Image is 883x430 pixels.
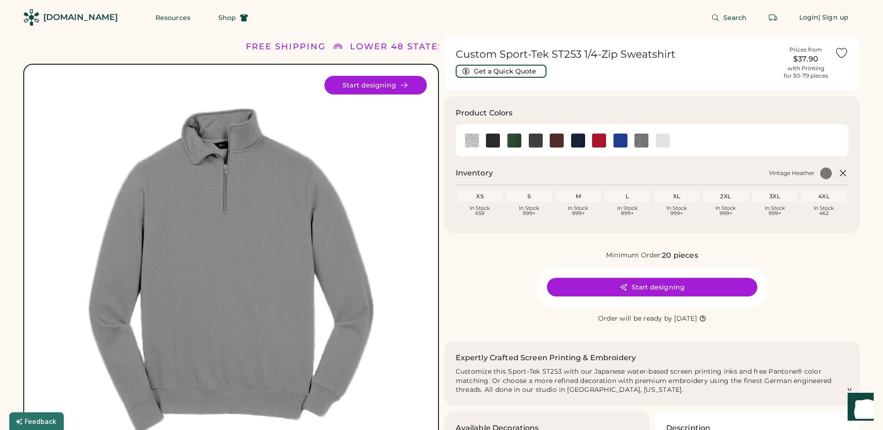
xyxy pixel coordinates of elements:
[465,134,479,148] img: Athletic Heather Swatch Image
[803,193,845,200] div: 4XL
[207,8,259,27] button: Shop
[246,40,326,53] div: FREE SHIPPING
[607,193,648,200] div: L
[799,13,819,22] div: Login
[486,134,500,148] div: Black
[456,168,493,179] h2: Inventory
[571,134,585,148] img: True Navy Swatch Image
[459,193,501,200] div: XS
[486,134,500,148] img: Black Swatch Image
[656,134,670,148] img: White Swatch Image
[634,134,648,148] div: Vintage Heather
[592,134,606,148] img: True Red Swatch Image
[662,250,698,261] div: 20 pieces
[839,388,879,428] iframe: Front Chat
[547,278,757,296] button: Start designing
[507,134,521,148] div: Forest Green
[465,134,479,148] div: Athletic Heather
[700,8,758,27] button: Search
[769,169,815,177] div: Vintage Heather
[613,134,627,148] div: True Royal
[507,134,521,148] img: Forest Green Swatch Image
[598,314,673,323] div: Order will be ready by
[508,193,550,200] div: S
[550,134,564,148] div: Maroon
[723,14,747,21] span: Search
[571,134,585,148] div: True Navy
[350,40,444,53] div: LOWER 48 STATES
[459,206,501,216] div: In Stock 659
[592,134,606,148] div: True Red
[606,251,662,260] div: Minimum Order:
[558,206,600,216] div: In Stock 999+
[23,9,40,26] img: Rendered Logo - Screens
[324,76,427,94] button: Start designing
[656,206,698,216] div: In Stock 999+
[754,193,796,200] div: 3XL
[550,134,564,148] img: Maroon Swatch Image
[558,193,600,200] div: M
[764,8,782,27] button: Retrieve an order
[456,48,777,61] h1: Custom Sport-Tek ST253 1/4-Zip Sweatshirt
[656,134,670,148] div: White
[456,65,546,78] button: Get a Quick Quote
[43,12,118,23] div: [DOMAIN_NAME]
[529,134,543,148] div: Graphite Heather
[456,367,849,395] div: Customize this Sport-Tek ST253 with our Japanese water-based screen printing inks and free Panton...
[218,14,236,21] span: Shop
[456,352,636,363] h2: Expertly Crafted Screen Printing & Embroidery
[613,134,627,148] img: True Royal Swatch Image
[674,314,697,323] div: [DATE]
[456,107,513,119] h3: Product Colors
[754,206,796,216] div: In Stock 999+
[508,206,550,216] div: In Stock 999+
[529,134,543,148] img: Graphite Heather Swatch Image
[784,65,828,80] div: with Printing for 50-79 pieces
[634,134,648,148] img: Vintage Heather Swatch Image
[656,193,698,200] div: XL
[818,13,849,22] div: | Sign up
[803,206,845,216] div: In Stock 462
[705,193,747,200] div: 2XL
[789,46,822,54] div: Prices from
[144,8,202,27] button: Resources
[705,206,747,216] div: In Stock 999+
[607,206,648,216] div: In Stock 999+
[782,54,829,65] div: $37.90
